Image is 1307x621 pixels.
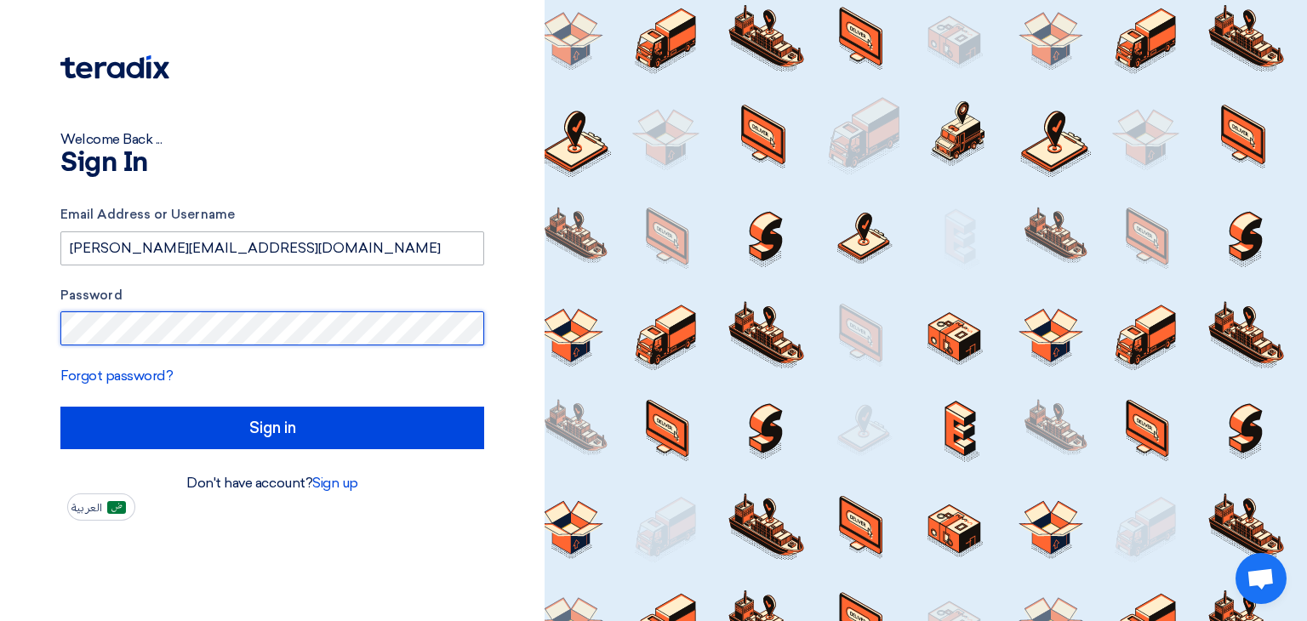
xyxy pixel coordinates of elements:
label: Email Address or Username [60,205,484,225]
input: Sign in [60,407,484,449]
input: Enter your business email or username [60,231,484,265]
label: Password [60,286,484,305]
span: العربية [71,502,102,514]
a: Sign up [312,475,358,491]
img: Teradix logo [60,55,169,79]
button: العربية [67,493,135,521]
h1: Sign In [60,150,484,177]
div: Don't have account? [60,473,484,493]
img: ar-AR.png [107,501,126,514]
div: Welcome Back ... [60,129,484,150]
a: Open chat [1236,553,1287,604]
a: Forgot password? [60,367,173,384]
